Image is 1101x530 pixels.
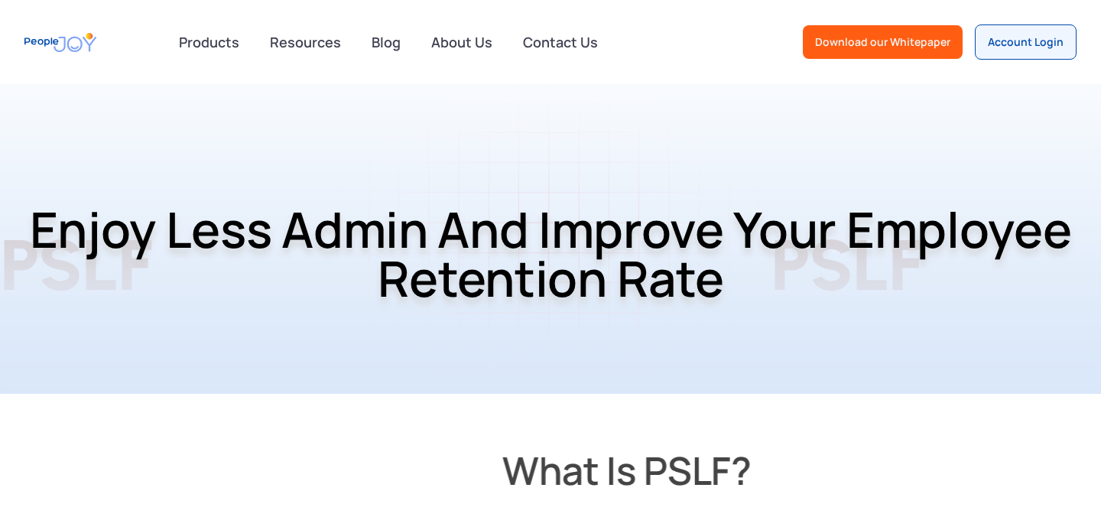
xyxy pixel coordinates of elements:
[803,25,963,59] a: Download our Whitepaper
[261,25,350,59] a: Resources
[514,25,607,59] a: Contact Us
[815,34,950,50] div: Download our Whitepaper
[11,165,1090,343] h1: Enjoy Less Admin and Improve Your Employee Retention Rate
[502,447,940,493] h2: What is PSLF?
[362,25,410,59] a: Blog
[988,34,1064,50] div: Account Login
[24,25,96,60] a: home
[422,25,502,59] a: About Us
[975,24,1077,60] a: Account Login
[170,27,248,57] div: Products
